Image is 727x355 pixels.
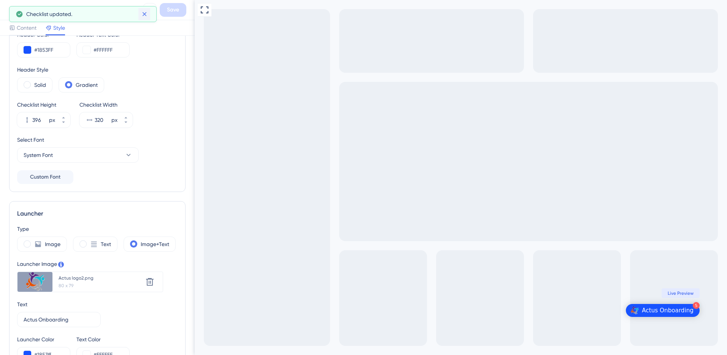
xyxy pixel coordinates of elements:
[57,120,70,128] button: px
[17,135,178,144] div: Select Font
[119,120,133,128] button: px
[447,307,499,314] div: Actus Onboarding
[59,275,142,281] div: Actus logo2.png
[17,100,70,109] div: Checklist Height
[17,259,163,269] div: Launcher Image
[79,100,133,109] div: Checklist Width
[17,300,27,309] div: Text
[59,283,143,289] div: 80 x 79
[49,115,55,125] div: px
[119,112,133,120] button: px
[53,23,65,32] span: Style
[498,302,505,309] div: 5
[101,240,111,249] label: Text
[141,240,169,249] label: Image+Text
[32,115,48,125] input: px
[473,290,499,296] span: Live Preview
[17,335,70,344] div: Launcher Color
[34,80,46,90] label: Solid
[30,173,60,182] span: Custom Font
[111,115,117,125] div: px
[24,315,94,324] input: Get Started
[24,150,53,160] span: System Font
[17,170,73,184] button: Custom Font
[17,65,178,74] div: Header Style
[26,10,72,19] span: Checklist updated.
[17,23,37,32] span: Content
[160,3,186,17] button: Save
[25,272,45,292] img: file-1747314544254.png
[436,306,444,315] img: launcher-image-alternative-text
[24,5,140,15] div: Actus Onboarding Checklist
[431,304,505,317] div: Open Actus Onboarding checklist, remaining modules: 5
[45,240,60,249] label: Image
[17,209,178,218] div: Launcher
[95,115,110,125] input: px
[17,147,139,163] button: System Font
[76,335,130,344] div: Text Color
[167,5,179,14] span: Save
[76,80,98,90] label: Gradient
[17,224,178,233] div: Type
[57,112,70,120] button: px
